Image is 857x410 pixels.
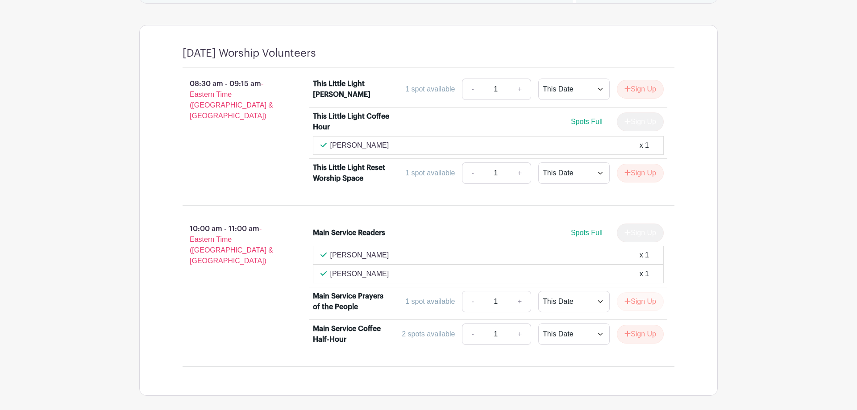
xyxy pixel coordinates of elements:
span: - Eastern Time ([GEOGRAPHIC_DATA] & [GEOGRAPHIC_DATA]) [190,225,273,265]
a: + [509,79,531,100]
div: This Little Light [PERSON_NAME] [313,79,390,100]
span: Spots Full [571,229,603,236]
div: Main Service Readers [313,228,385,238]
a: - [462,162,483,184]
div: x 1 [640,250,649,261]
a: + [509,323,531,345]
p: [PERSON_NAME] [330,140,389,151]
span: Spots Full [571,118,603,125]
a: - [462,79,483,100]
div: 1 spot available [405,84,455,95]
div: 1 spot available [405,168,455,178]
div: Main Service Coffee Half-Hour [313,323,390,345]
p: [PERSON_NAME] [330,250,389,261]
div: 1 spot available [405,296,455,307]
p: 08:30 am - 09:15 am [168,75,299,125]
h4: [DATE] Worship Volunteers [183,47,316,60]
p: 10:00 am - 11:00 am [168,220,299,270]
button: Sign Up [617,325,664,344]
div: x 1 [640,269,649,279]
div: This Little Light Reset Worship Space [313,162,390,184]
button: Sign Up [617,292,664,311]
a: - [462,323,483,345]
a: + [509,162,531,184]
p: [PERSON_NAME] [330,269,389,279]
button: Sign Up [617,80,664,99]
a: + [509,291,531,312]
div: x 1 [640,140,649,151]
button: Sign Up [617,164,664,182]
div: This Little Light Coffee Hour [313,111,390,133]
a: - [462,291,483,312]
div: Main Service Prayers of the People [313,291,390,312]
span: - Eastern Time ([GEOGRAPHIC_DATA] & [GEOGRAPHIC_DATA]) [190,80,273,120]
div: 2 spots available [402,329,455,340]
